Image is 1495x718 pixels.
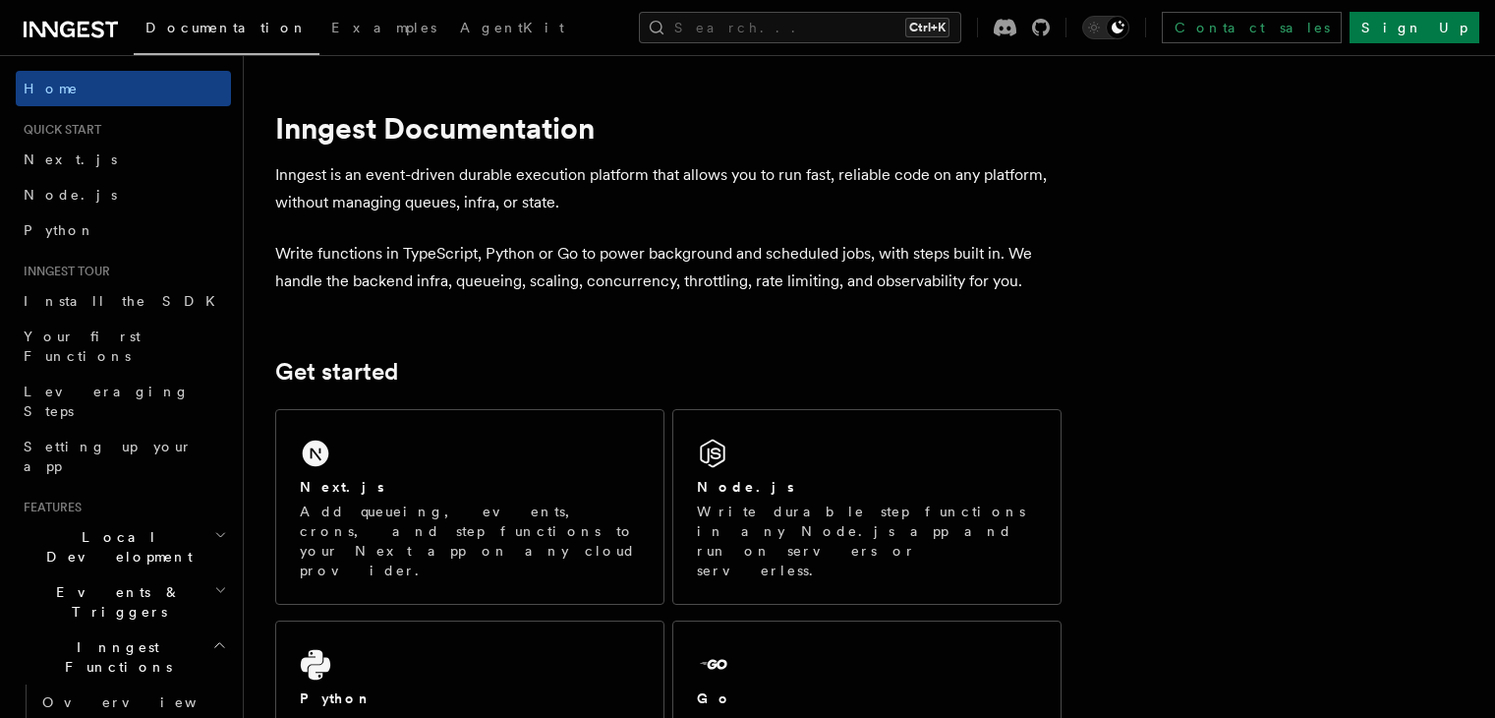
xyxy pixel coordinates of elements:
[16,527,214,567] span: Local Development
[16,283,231,319] a: Install the SDK
[42,694,245,710] span: Overview
[319,6,448,53] a: Examples
[16,122,101,138] span: Quick start
[24,439,193,474] span: Setting up your app
[448,6,576,53] a: AgentKit
[1082,16,1129,39] button: Toggle dark mode
[16,574,231,629] button: Events & Triggers
[16,374,231,429] a: Leveraging Steps
[16,142,231,177] a: Next.js
[275,110,1062,146] h1: Inngest Documentation
[16,177,231,212] a: Node.js
[145,20,308,35] span: Documentation
[275,409,664,605] a: Next.jsAdd queueing, events, crons, and step functions to your Next app on any cloud provider.
[16,582,214,622] span: Events & Triggers
[300,688,373,708] h2: Python
[24,329,141,364] span: Your first Functions
[16,637,212,677] span: Inngest Functions
[1350,12,1479,43] a: Sign Up
[16,319,231,374] a: Your first Functions
[639,12,961,43] button: Search...Ctrl+K
[16,519,231,574] button: Local Development
[697,502,1037,580] p: Write durable step functions in any Node.js app and run on servers or serverless.
[16,429,231,484] a: Setting up your app
[134,6,319,55] a: Documentation
[16,264,110,279] span: Inngest tour
[275,161,1062,216] p: Inngest is an event-driven durable execution platform that allows you to run fast, reliable code ...
[275,240,1062,295] p: Write functions in TypeScript, Python or Go to power background and scheduled jobs, with steps bu...
[16,500,82,515] span: Features
[460,20,564,35] span: AgentKit
[331,20,436,35] span: Examples
[905,18,949,37] kbd: Ctrl+K
[24,187,117,203] span: Node.js
[24,384,190,419] span: Leveraging Steps
[697,477,794,497] h2: Node.js
[300,477,384,497] h2: Next.js
[24,151,117,167] span: Next.js
[275,358,398,386] a: Get started
[16,212,231,248] a: Python
[24,293,227,309] span: Install the SDK
[24,222,95,238] span: Python
[16,629,231,685] button: Inngest Functions
[300,502,640,580] p: Add queueing, events, crons, and step functions to your Next app on any cloud provider.
[24,79,79,98] span: Home
[1162,12,1342,43] a: Contact sales
[672,409,1062,605] a: Node.jsWrite durable step functions in any Node.js app and run on servers or serverless.
[697,688,732,708] h2: Go
[16,71,231,106] a: Home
